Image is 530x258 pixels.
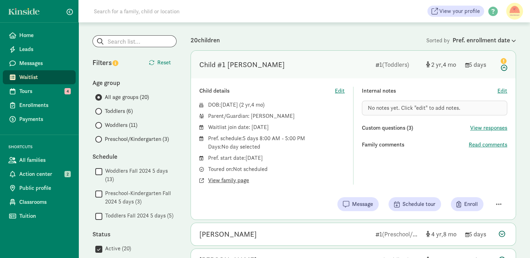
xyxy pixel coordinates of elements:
div: Child #1 Olivares [199,59,285,70]
span: 4 [431,230,443,238]
span: Public profile [19,184,70,192]
span: Schedule tour [402,200,435,208]
button: Edit [497,87,507,95]
div: 1 [376,60,420,69]
div: Pref. enrollment date [453,35,516,45]
div: Pref. schedule: 5 days 8:00 AM - 5:00 PM Days: No day selected [208,134,345,151]
span: Enroll [464,200,478,208]
div: Toured on: Not scheduled [208,165,345,173]
button: View family page [208,176,249,185]
div: Sorted by [426,35,516,45]
a: Public profile [3,181,76,195]
a: Tours 4 [3,84,76,98]
span: Toddlers (6) [105,107,133,115]
div: Josephine Heath [199,229,257,240]
div: 5 days [465,60,493,69]
span: (Toddlers) [382,60,409,69]
a: Action center 2 [3,167,76,181]
span: All age groups (20) [105,93,149,101]
div: Custom questions (3) [362,124,470,132]
div: 20 children [191,35,426,45]
a: Enrollments [3,98,76,112]
span: [DATE] [221,101,238,108]
input: Search for a family, child or location [90,4,286,18]
button: View responses [470,124,507,132]
div: Schedule [92,152,177,161]
a: Classrooms [3,195,76,209]
div: [object Object] [426,229,460,239]
span: Woddlers (11) [105,121,137,129]
span: 2 [64,171,71,177]
a: All families [3,153,76,167]
a: Home [3,28,76,42]
button: Enroll [451,197,483,211]
div: Child details [199,87,335,95]
button: Reset [143,56,177,70]
iframe: Chat Widget [495,224,530,258]
div: [object Object] [426,60,460,69]
span: 2 [241,101,251,108]
div: Age group [92,78,177,87]
div: Parent/Guardian: [PERSON_NAME] [208,112,345,120]
span: 8 [443,230,456,238]
span: View your profile [439,7,480,15]
span: 4 [64,88,71,94]
span: Tuition [19,212,70,220]
span: Waitlist [19,73,70,81]
span: No notes yet. Click "edit" to add notes. [368,104,460,112]
div: Family comments [362,141,469,149]
span: Tours [19,87,70,95]
div: Internal notes [362,87,497,95]
div: Status [92,229,177,239]
span: Action center [19,170,70,178]
span: Reset [157,58,171,67]
a: Waitlist [3,70,76,84]
span: (Preschool/Kindergarten) [382,230,449,238]
div: Pref. start date: [DATE] [208,154,345,162]
span: Message [352,200,373,208]
div: Waitlist join date: [DATE] [208,123,345,131]
span: Leads [19,45,70,53]
label: Preschool-Kindergarten Fall 2024 5 days (3) [102,189,177,206]
a: View your profile [427,6,484,17]
div: Filters [92,57,135,68]
label: Toddlers Fall 2024 5 days (5) [102,212,173,220]
a: Messages [3,56,76,70]
span: Messages [19,59,70,67]
input: Search list... [93,36,176,47]
span: 2 [431,60,443,69]
label: Woddlers Fall 2024 5 days (13) [102,167,177,184]
span: All families [19,156,70,164]
div: 1 [376,229,420,239]
span: Home [19,31,70,40]
div: DOB: ( ) [208,101,345,109]
div: 5 days [465,229,493,239]
button: Edit [335,87,345,95]
a: Tuition [3,209,76,223]
span: Preschool/Kindergarten (3) [105,135,169,143]
a: Payments [3,112,76,126]
span: Payments [19,115,70,123]
span: Enrollments [19,101,70,109]
button: Message [337,197,379,211]
a: Leads [3,42,76,56]
span: 4 [443,60,456,69]
button: Schedule tour [388,197,441,211]
span: 4 [251,101,263,108]
span: Classrooms [19,198,70,206]
button: Read comments [469,141,507,149]
label: Active (20) [102,244,131,253]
